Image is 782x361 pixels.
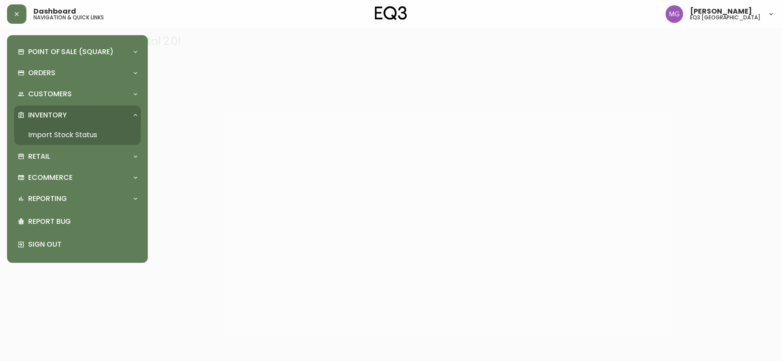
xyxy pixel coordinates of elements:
[28,89,72,99] p: Customers
[14,189,141,208] div: Reporting
[33,8,76,15] span: Dashboard
[14,106,141,125] div: Inventory
[28,240,137,249] p: Sign Out
[666,5,683,23] img: de8837be2a95cd31bb7c9ae23fe16153
[28,173,73,182] p: Ecommerce
[28,68,55,78] p: Orders
[690,8,753,15] span: [PERSON_NAME]
[28,47,114,57] p: Point of Sale (Square)
[14,210,141,233] div: Report Bug
[14,84,141,104] div: Customers
[28,152,50,161] p: Retail
[28,110,67,120] p: Inventory
[690,15,761,20] h5: eq3 [GEOGRAPHIC_DATA]
[14,147,141,166] div: Retail
[14,168,141,187] div: Ecommerce
[375,6,408,20] img: logo
[28,217,137,226] p: Report Bug
[14,125,141,145] a: Import Stock Status
[14,233,141,256] div: Sign Out
[28,194,67,204] p: Reporting
[33,15,104,20] h5: navigation & quick links
[14,63,141,83] div: Orders
[14,42,141,62] div: Point of Sale (Square)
